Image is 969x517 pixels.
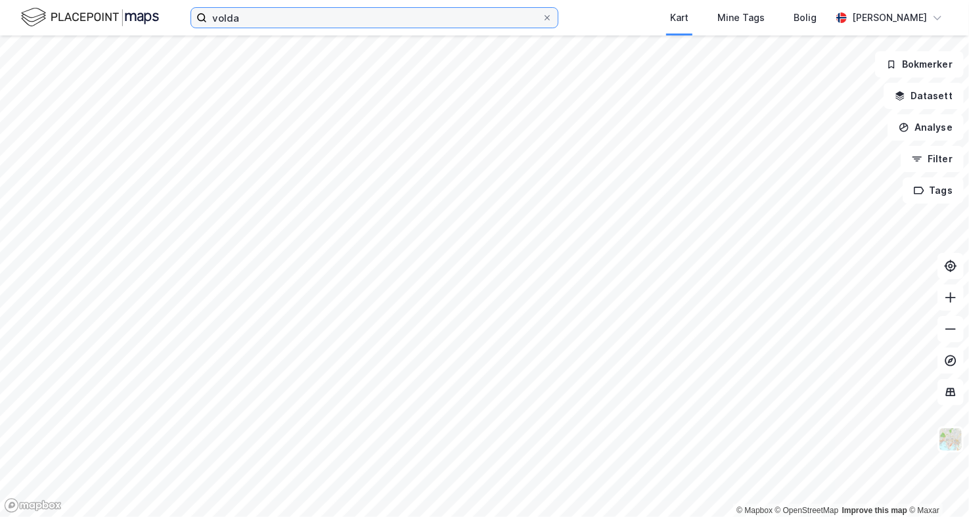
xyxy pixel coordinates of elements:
[207,8,542,28] input: Søk på adresse, matrikkel, gårdeiere, leietakere eller personer
[842,506,907,515] a: Improve this map
[4,498,62,513] a: Mapbox homepage
[884,83,964,109] button: Datasett
[901,146,964,172] button: Filter
[775,506,839,515] a: OpenStreetMap
[903,454,969,517] iframe: Chat Widget
[888,114,964,141] button: Analyse
[875,51,964,78] button: Bokmerker
[903,177,964,204] button: Tags
[938,427,963,452] img: Z
[852,10,927,26] div: [PERSON_NAME]
[903,454,969,517] div: Kontrollprogram for chat
[736,506,773,515] a: Mapbox
[717,10,765,26] div: Mine Tags
[794,10,817,26] div: Bolig
[21,6,159,29] img: logo.f888ab2527a4732fd821a326f86c7f29.svg
[670,10,688,26] div: Kart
